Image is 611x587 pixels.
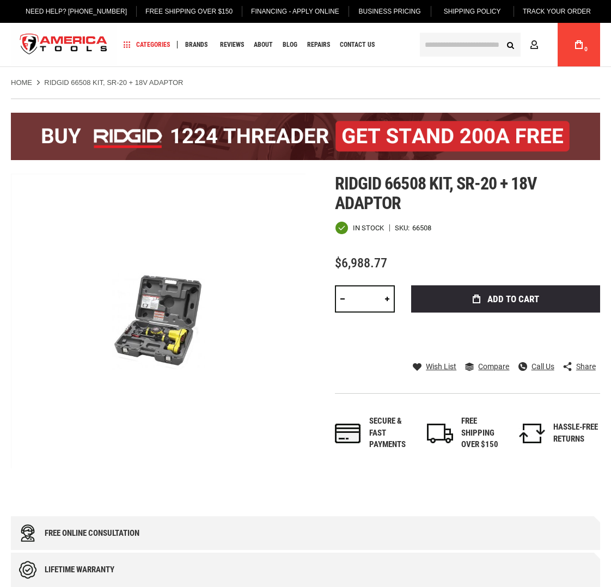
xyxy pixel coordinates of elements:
[411,285,600,313] button: Add to Cart
[569,23,589,66] a: 0
[124,41,170,48] span: Categories
[11,25,117,65] img: America Tools
[412,224,431,231] div: 66508
[335,424,361,443] img: payments
[180,38,212,52] a: Brands
[518,362,554,371] a: Call Us
[254,41,273,48] span: About
[465,362,509,371] a: Compare
[413,362,456,371] a: Wish List
[220,41,244,48] span: Reviews
[427,424,453,443] img: shipping
[340,41,375,48] span: Contact Us
[249,38,278,52] a: About
[426,363,456,370] span: Wish List
[444,8,501,15] span: Shipping Policy
[335,255,387,271] span: $6,988.77
[487,295,539,304] span: Add to Cart
[553,421,600,445] div: HASSLE-FREE RETURNS
[215,38,249,52] a: Reviews
[278,38,302,52] a: Blog
[185,41,207,48] span: Brands
[353,224,384,231] span: In stock
[11,25,117,65] a: store logo
[478,363,509,370] span: Compare
[395,224,412,231] strong: SKU
[335,38,380,52] a: Contact Us
[519,424,545,443] img: returns
[302,38,335,52] a: Repairs
[576,363,596,370] span: Share
[461,415,508,450] div: FREE SHIPPING OVER $150
[307,41,330,48] span: Repairs
[335,221,384,235] div: Availability
[500,34,521,55] button: Search
[11,78,32,88] a: Home
[531,363,554,370] span: Call Us
[45,529,139,538] div: Free online consultation
[584,46,588,52] span: 0
[45,565,114,574] div: Lifetime warranty
[44,78,183,87] strong: RIDGID 66508 KIT, SR-20 + 18V ADAPTOR
[119,38,175,52] a: Categories
[11,113,600,160] img: BOGO: Buy the RIDGID® 1224 Threader (26092), get the 92467 200A Stand FREE!
[369,415,416,450] div: Secure & fast payments
[335,173,537,213] span: Ridgid 66508 kit, sr-20 + 18v adaptor
[11,174,305,468] img: RIDGID 66508 KIT, SR-20 + 18V ADAPTOR
[283,41,297,48] span: Blog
